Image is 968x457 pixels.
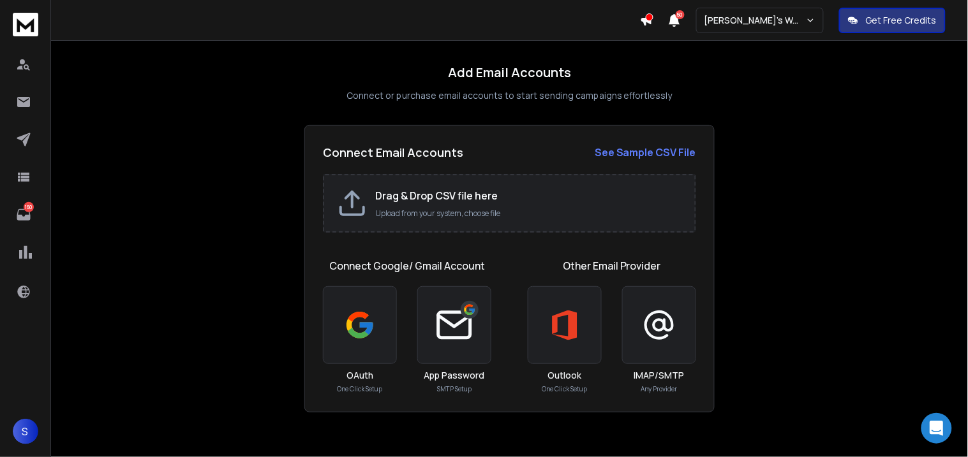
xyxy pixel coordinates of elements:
a: See Sample CSV File [595,145,696,160]
button: Get Free Credits [839,8,946,33]
span: 50 [676,10,685,19]
strong: See Sample CSV File [595,145,696,159]
div: Open Intercom Messenger [921,413,952,444]
a: 160 [11,202,36,228]
button: S [13,419,38,444]
h3: IMAP/SMTP [634,369,685,382]
p: 160 [24,202,34,212]
p: SMTP Setup [437,384,472,394]
h2: Connect Email Accounts [323,143,463,161]
p: Upload from your system, choose file [375,208,682,219]
h2: Drag & Drop CSV file here [375,188,682,203]
p: Connect or purchase email accounts to start sending campaigns effortlessly [346,89,673,102]
img: logo [13,13,38,36]
h3: Outlook [548,369,582,382]
h3: OAuth [346,369,373,382]
h1: Connect Google/ Gmail Account [329,258,485,273]
p: Any Provider [641,384,678,394]
p: [PERSON_NAME]'s Workspace [704,14,806,27]
p: One Click Setup [338,384,383,394]
p: One Click Setup [542,384,588,394]
h1: Other Email Provider [563,258,661,273]
p: Get Free Credits [866,14,937,27]
h3: App Password [424,369,485,382]
h1: Add Email Accounts [448,64,571,82]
